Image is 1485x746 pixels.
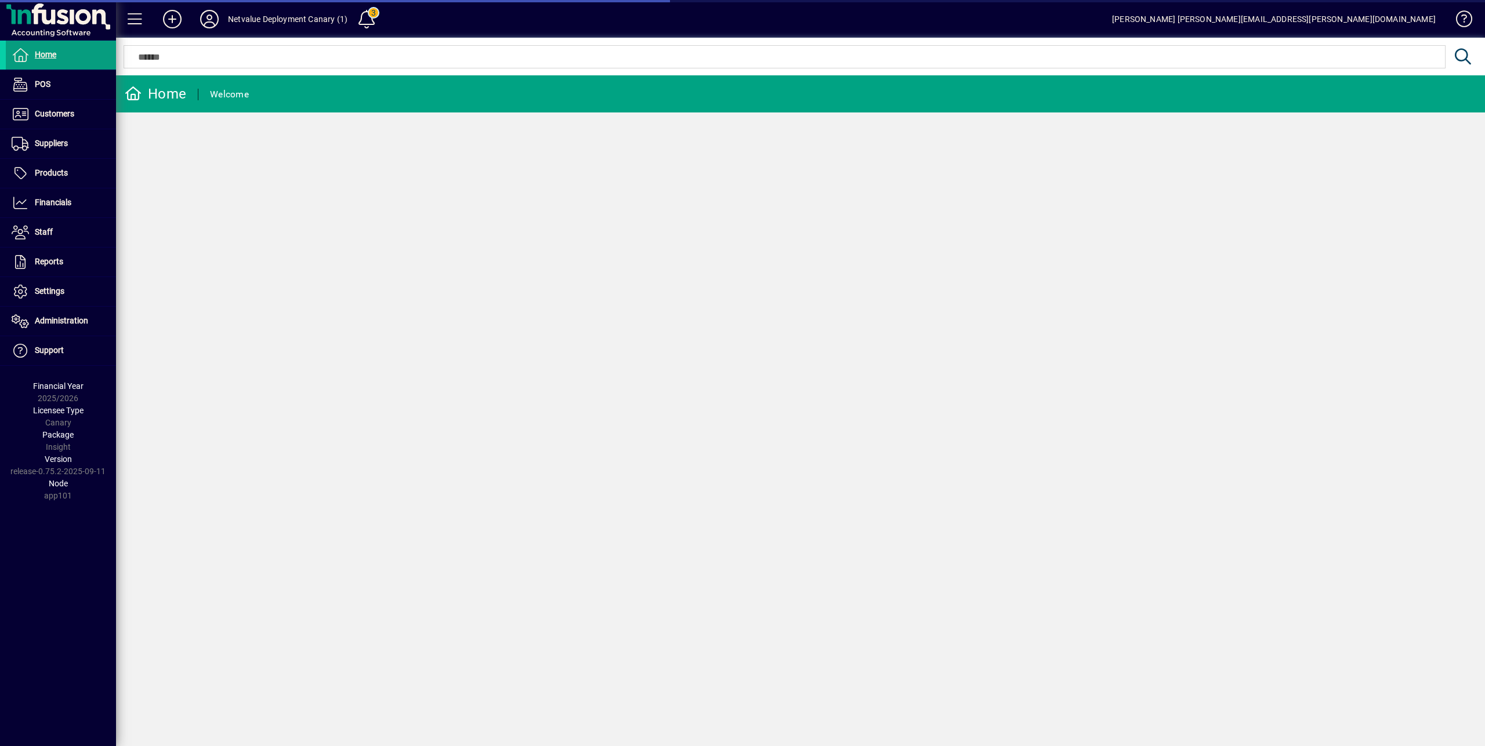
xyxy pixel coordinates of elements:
[35,168,68,177] span: Products
[210,85,249,104] div: Welcome
[6,100,116,129] a: Customers
[125,85,186,103] div: Home
[6,218,116,247] a: Staff
[6,248,116,276] a: Reports
[154,9,191,30] button: Add
[35,139,68,148] span: Suppliers
[1447,2,1470,40] a: Knowledge Base
[35,227,53,236] span: Staff
[33,406,84,415] span: Licensee Type
[6,188,116,217] a: Financials
[35,79,50,89] span: POS
[42,430,74,439] span: Package
[45,454,72,464] span: Version
[6,70,116,99] a: POS
[6,159,116,188] a: Products
[191,9,228,30] button: Profile
[6,277,116,306] a: Settings
[35,257,63,266] span: Reports
[35,316,88,325] span: Administration
[33,381,84,391] span: Financial Year
[35,109,74,118] span: Customers
[49,479,68,488] span: Node
[1112,10,1436,28] div: [PERSON_NAME] [PERSON_NAME][EMAIL_ADDRESS][PERSON_NAME][DOMAIN_NAME]
[228,10,347,28] div: Netvalue Deployment Canary (1)
[35,198,71,207] span: Financials
[35,286,64,296] span: Settings
[6,307,116,336] a: Administration
[6,129,116,158] a: Suppliers
[35,50,56,59] span: Home
[6,336,116,365] a: Support
[35,345,64,355] span: Support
